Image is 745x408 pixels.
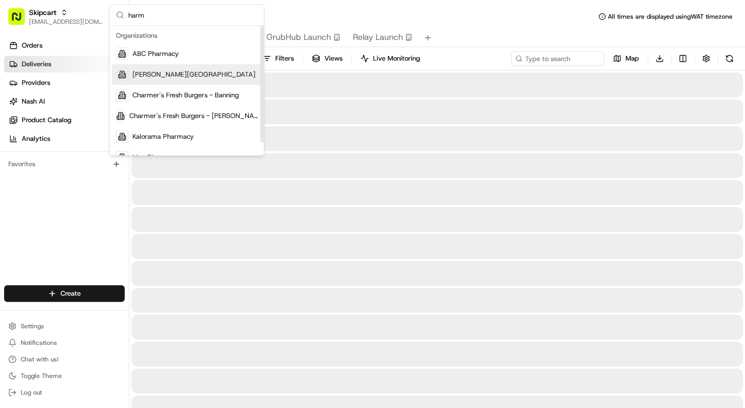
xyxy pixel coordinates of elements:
a: Nash AI [4,93,129,110]
a: Analytics [4,130,129,147]
span: Knowledge Base [21,150,79,161]
span: Chat with us! [21,355,58,363]
img: 1736555255976-a54dd68f-1ca7-489b-9aae-adbdc363a1c4 [10,99,29,118]
button: Settings [4,319,125,333]
div: 📗 [10,151,19,159]
button: Views [307,51,347,66]
a: Product Catalog [4,112,129,128]
p: Welcome 👋 [10,41,188,58]
span: Filters [275,54,294,63]
span: Toggle Theme [21,372,62,380]
span: Deliveries [22,60,51,69]
button: Map [608,51,644,66]
a: Orders [4,37,129,54]
input: Clear [27,67,171,78]
span: ABC Pharmacy [132,49,179,59]
span: GrubHub Launch [266,31,331,43]
div: Start new chat [35,99,170,109]
button: Start new chat [176,102,188,114]
a: Deliveries [4,56,129,72]
span: Nash AI [22,97,45,106]
img: Nash [10,10,31,31]
input: Search... [128,5,258,25]
span: Product Catalog [22,115,71,125]
a: 💻API Documentation [83,146,170,165]
span: All times are displayed using WAT timezone [608,12,733,21]
input: Type to search [511,51,604,66]
span: Views [324,54,342,63]
button: Log out [4,385,125,400]
a: 📗Knowledge Base [6,146,83,165]
button: Skipcart [29,7,56,18]
span: Max Pharmacy [132,153,178,162]
span: Analytics [22,134,50,143]
span: Kalorama Pharmacy [132,132,194,141]
span: Log out [21,388,42,397]
button: Chat with us! [4,352,125,367]
button: Live Monitoring [356,51,425,66]
span: Orders [22,41,42,50]
span: Providers [22,78,50,88]
a: Powered byPylon [73,175,125,183]
span: Live Monitoring [373,54,420,63]
button: Toggle Theme [4,369,125,383]
span: Relay Launch [353,31,403,43]
span: Charmer's Fresh Burgers - [PERSON_NAME][GEOGRAPHIC_DATA] [129,111,258,121]
div: Favorites [4,156,125,172]
span: Settings [21,322,44,330]
button: Create [4,285,125,302]
span: Charmer's Fresh Burgers - Banning [132,91,239,100]
a: Providers [4,75,129,91]
span: [PERSON_NAME][GEOGRAPHIC_DATA] [132,70,256,79]
span: Notifications [21,339,57,347]
button: Notifications [4,336,125,350]
button: Refresh [722,51,737,66]
div: Organizations [112,28,262,43]
div: Suggestions [110,26,264,155]
div: We're available if you need us! [35,109,131,118]
span: Map [625,54,639,63]
span: Create [61,289,81,298]
span: API Documentation [98,150,166,161]
div: 💻 [87,151,96,159]
button: [EMAIL_ADDRESS][DOMAIN_NAME] [29,18,103,26]
span: Pylon [103,176,125,183]
button: Skipcart[EMAIL_ADDRESS][DOMAIN_NAME] [4,4,107,29]
button: Filters [258,51,299,66]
